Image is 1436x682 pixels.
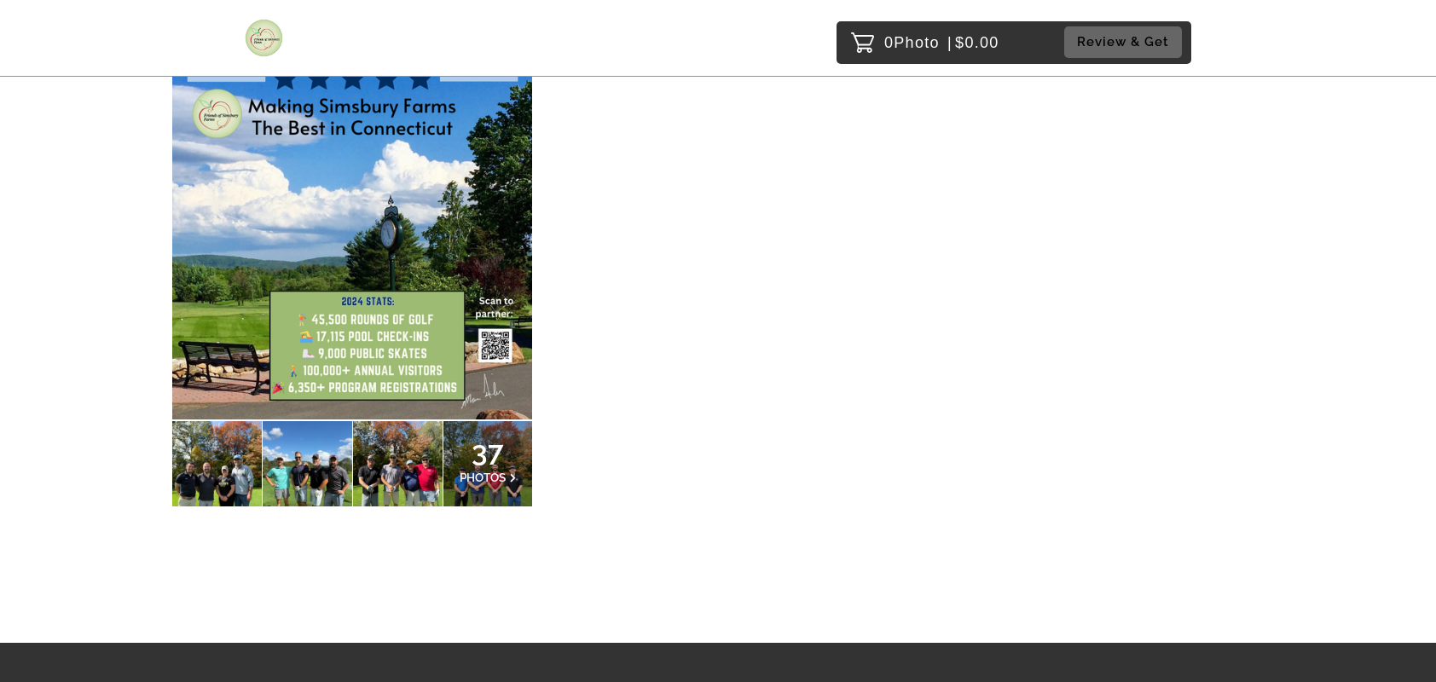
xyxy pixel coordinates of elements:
a: FOSF 2025 Golf Tournament37PHOTOS [172,24,532,506]
span: Photo [894,29,940,56]
button: Review & Get [1064,26,1182,58]
span: | [947,34,953,51]
span: 37 [460,446,516,456]
p: 0 $0.00 [884,29,999,56]
a: Review & Get [1064,26,1187,58]
span: PHOTOS [460,471,506,484]
img: Snapphound Logo [245,19,283,57]
img: 220792 [172,60,532,419]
